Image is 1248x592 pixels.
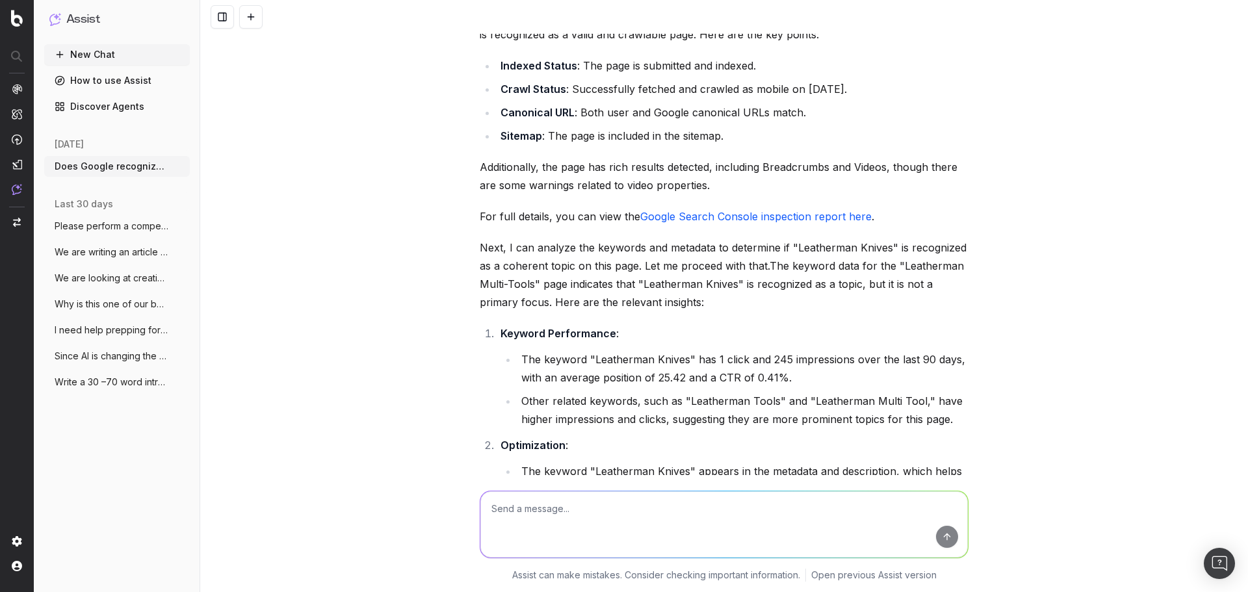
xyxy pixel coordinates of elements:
[500,439,565,452] strong: Optimization
[44,216,190,237] button: Please perform a competitor analysis acr
[497,57,968,75] li: : The page is submitted and indexed.
[480,158,968,194] p: Additionally, the page has rich results detected, including Breadcrumbs and Videos, though there ...
[480,238,968,311] p: Next, I can analyze the keywords and metadata to determine if "Leatherman Knives" is recognized a...
[66,10,100,29] h1: Assist
[497,324,968,428] li: :
[55,246,169,259] span: We are writing an article about the Hist
[497,436,968,540] li: :
[12,134,22,145] img: Activation
[12,159,22,170] img: Studio
[44,70,190,91] a: How to use Assist
[640,210,872,223] a: Google Search Console inspection report here
[55,350,169,363] span: Since AI is changing the SEO world and A
[55,220,169,233] span: Please perform a competitor analysis acr
[55,324,169,337] span: I need help prepping for a meeting, what
[12,184,22,195] img: Assist
[12,536,22,547] img: Setting
[512,569,800,582] p: Assist can make mistakes. Consider checking important information.
[55,298,169,311] span: Why is this one of our best performing a
[49,10,185,29] button: Assist
[13,218,21,227] img: Switch project
[500,59,577,72] strong: Indexed Status
[49,13,61,25] img: Assist
[44,320,190,341] button: I need help prepping for a meeting, what
[517,392,968,428] li: Other related keywords, such as "Leatherman Tools" and "Leatherman Multi Tool," have higher impre...
[44,268,190,289] button: We are looking at creating a competitor
[44,242,190,263] button: We are writing an article about the Hist
[44,44,190,65] button: New Chat
[55,376,169,389] span: Write a 30 –70 word introduction for the
[517,462,968,498] li: The keyword "Leatherman Knives" appears in the metadata and description, which helps Google recog...
[500,83,566,96] strong: Crawl Status
[55,138,84,151] span: [DATE]
[55,272,169,285] span: We are looking at creating a competitor
[44,294,190,315] button: Why is this one of our best performing a
[12,561,22,571] img: My account
[12,109,22,120] img: Intelligence
[500,106,575,119] strong: Canonical URL
[44,156,190,177] button: Does Google recognize "Leatherman Knives
[500,327,616,340] strong: Keyword Performance
[44,346,190,367] button: Since AI is changing the SEO world and A
[497,80,968,98] li: : Successfully fetched and crawled as mobile on [DATE].
[811,569,937,582] a: Open previous Assist version
[517,350,968,387] li: The keyword "Leatherman Knives" has 1 click and 245 impressions over the last 90 days, with an av...
[500,129,542,142] strong: Sitemap
[497,103,968,122] li: : Both user and Google canonical URLs match.
[55,160,169,173] span: Does Google recognize "Leatherman Knives
[497,127,968,145] li: : The page is included in the sitemap.
[1204,548,1235,579] div: Open Intercom Messenger
[12,84,22,94] img: Analytics
[11,10,23,27] img: Botify logo
[480,207,968,225] p: For full details, you can view the .
[55,198,113,211] span: last 30 days
[44,96,190,117] a: Discover Agents
[44,372,190,393] button: Write a 30 –70 word introduction for the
